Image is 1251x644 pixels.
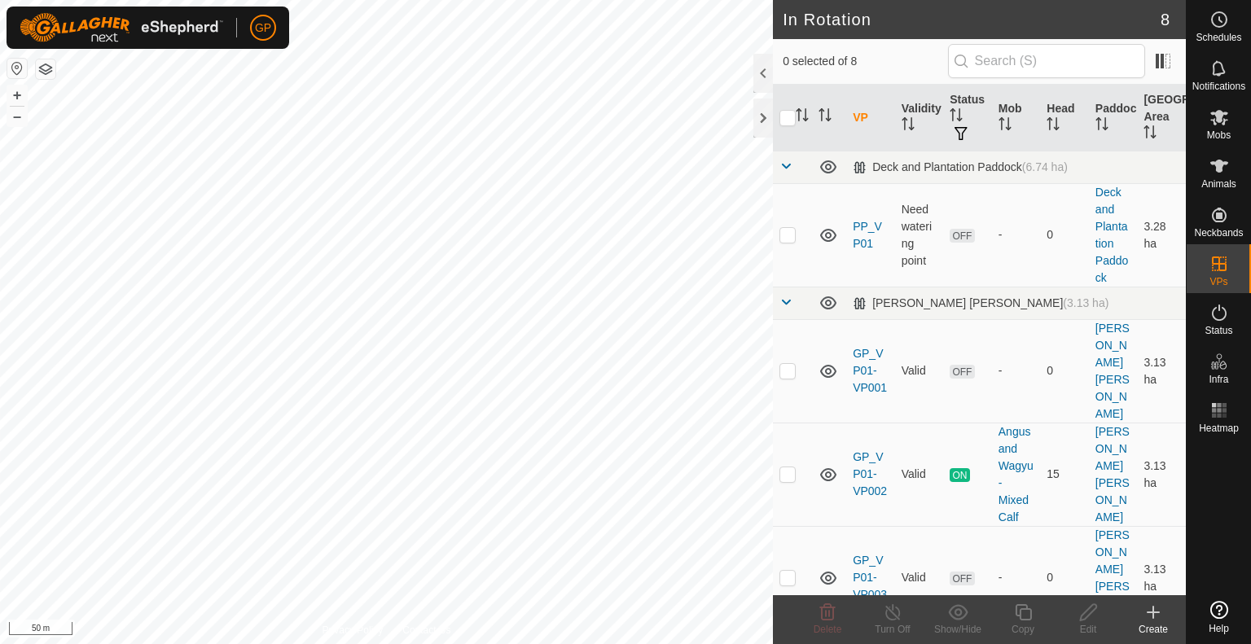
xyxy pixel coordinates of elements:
[1095,120,1108,133] p-sorticon: Activate to sort
[1209,375,1228,384] span: Infra
[1121,622,1186,637] div: Create
[895,183,944,287] td: Need watering point
[7,85,27,105] button: +
[1205,326,1232,335] span: Status
[999,226,1034,243] div: -
[1137,319,1186,423] td: 3.13 ha
[796,111,809,124] p-sorticon: Activate to sort
[1161,7,1170,32] span: 8
[950,468,969,482] span: ON
[1192,81,1245,91] span: Notifications
[814,624,842,635] span: Delete
[1095,186,1128,284] a: Deck and Plantation Paddock
[7,107,27,126] button: –
[853,450,887,497] a: GP_VP01-VP002
[1022,160,1068,173] span: (6.74 ha)
[1040,423,1089,526] td: 15
[943,85,992,151] th: Status
[1209,277,1227,287] span: VPs
[925,622,990,637] div: Show/Hide
[1095,322,1130,420] a: [PERSON_NAME] [PERSON_NAME]
[1040,319,1089,423] td: 0
[999,120,1012,133] p-sorticon: Activate to sort
[950,229,974,243] span: OFF
[999,362,1034,379] div: -
[1095,528,1130,627] a: [PERSON_NAME] [PERSON_NAME]
[950,572,974,585] span: OFF
[783,10,1161,29] h2: In Rotation
[895,423,944,526] td: Valid
[1137,85,1186,151] th: [GEOGRAPHIC_DATA] Area
[36,59,55,79] button: Map Layers
[1196,33,1241,42] span: Schedules
[853,554,887,601] a: GP_VP01-VP003
[1187,594,1251,640] a: Help
[783,53,947,70] span: 0 selected of 8
[20,13,223,42] img: Gallagher Logo
[950,365,974,379] span: OFF
[846,85,895,151] th: VP
[1047,120,1060,133] p-sorticon: Activate to sort
[895,319,944,423] td: Valid
[255,20,271,37] span: GP
[853,160,1068,174] div: Deck and Plantation Paddock
[1089,85,1138,151] th: Paddock
[1137,183,1186,287] td: 3.28 ha
[895,526,944,629] td: Valid
[1207,130,1231,140] span: Mobs
[1040,526,1089,629] td: 0
[1137,423,1186,526] td: 3.13 ha
[950,111,963,124] p-sorticon: Activate to sort
[895,85,944,151] th: Validity
[1040,183,1089,287] td: 0
[819,111,832,124] p-sorticon: Activate to sort
[853,296,1108,310] div: [PERSON_NAME] [PERSON_NAME]
[992,85,1041,151] th: Mob
[853,220,882,250] a: PP_VP01
[323,623,384,637] a: Privacy Policy
[1095,425,1130,524] a: [PERSON_NAME] [PERSON_NAME]
[1063,296,1108,309] span: (3.13 ha)
[990,622,1056,637] div: Copy
[902,120,915,133] p-sorticon: Activate to sort
[853,347,887,394] a: GP_VP01-VP001
[1143,128,1157,141] p-sorticon: Activate to sort
[1137,526,1186,629] td: 3.13 ha
[7,59,27,78] button: Reset Map
[860,622,925,637] div: Turn Off
[1056,622,1121,637] div: Edit
[948,44,1145,78] input: Search (S)
[1040,85,1089,151] th: Head
[402,623,450,637] a: Contact Us
[1201,179,1236,189] span: Animals
[1199,423,1239,433] span: Heatmap
[1209,624,1229,633] span: Help
[999,569,1034,586] div: -
[1194,228,1243,238] span: Neckbands
[999,423,1034,526] div: Angus and Wagyu - Mixed Calf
